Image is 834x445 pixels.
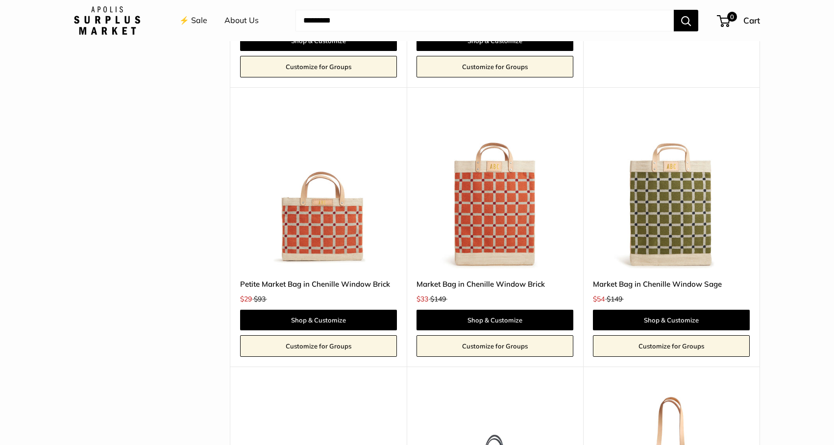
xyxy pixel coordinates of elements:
a: Shop & Customize [593,310,750,330]
span: $93 [254,295,266,303]
a: ⚡️ Sale [179,13,207,28]
span: $149 [430,295,446,303]
img: Apolis: Surplus Market [74,6,140,35]
a: Petite Market Bag in Chenille Window Brick [240,278,397,290]
span: $33 [417,295,428,303]
a: About Us [224,13,259,28]
a: Market Bag in Chenille Window Sage [593,278,750,290]
a: Market Bag in Chenille Window BrickMarket Bag in Chenille Window Brick [417,112,573,269]
span: Cart [743,15,760,25]
img: Market Bag in Chenille Window Brick [417,112,573,269]
img: Market Bag in Chenille Window Sage [593,112,750,269]
button: Search [674,10,698,31]
a: 0 Cart [718,13,760,28]
a: Customize for Groups [240,335,397,357]
a: Shop & Customize [240,310,397,330]
img: Petite Market Bag in Chenille Window Brick [240,112,397,269]
a: Petite Market Bag in Chenille Window BrickPetite Market Bag in Chenille Window Brick [240,112,397,269]
a: Shop & Customize [417,310,573,330]
input: Search... [295,10,674,31]
a: Customize for Groups [240,56,397,77]
span: $29 [240,295,252,303]
span: 0 [727,12,737,22]
a: Customize for Groups [593,335,750,357]
a: Customize for Groups [417,335,573,357]
a: Customize for Groups [417,56,573,77]
span: $149 [607,295,622,303]
span: $54 [593,295,605,303]
a: Market Bag in Chenille Window Brick [417,278,573,290]
a: Market Bag in Chenille Window SageMarket Bag in Chenille Window Sage [593,112,750,269]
